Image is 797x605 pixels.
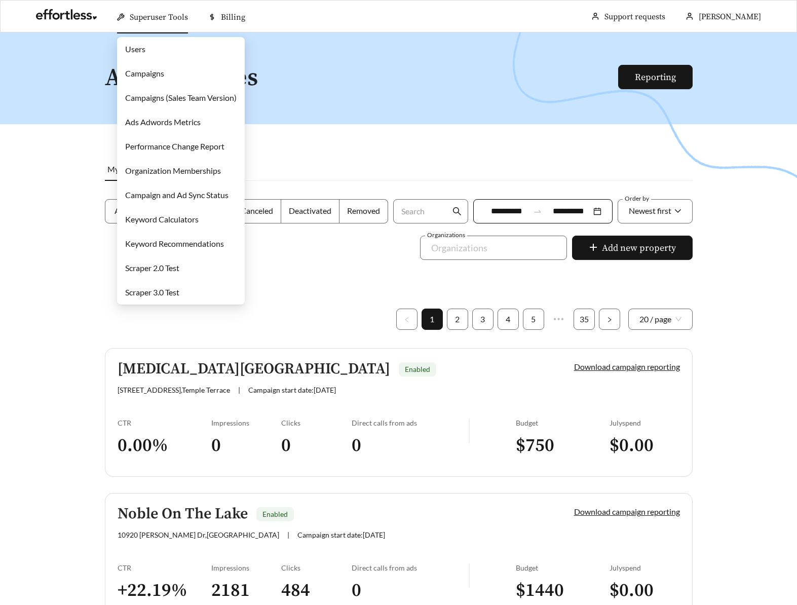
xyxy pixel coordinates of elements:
span: swap-right [533,207,542,216]
a: Download campaign reporting [574,362,680,371]
button: plusAdd new property [572,236,693,260]
span: [PERSON_NAME] [699,12,761,22]
h3: 0 [281,434,352,457]
h3: 484 [281,579,352,602]
div: Direct calls from ads [352,419,469,427]
span: All [115,206,124,215]
a: Scraper 3.0 Test [125,287,179,297]
div: Impressions [211,419,282,427]
a: 35 [574,309,594,329]
a: Ads Adwords Metrics [125,117,201,127]
span: Deactivated [289,206,331,215]
h5: [MEDICAL_DATA][GEOGRAPHIC_DATA] [118,361,390,377]
h3: $ 0.00 [610,434,680,457]
span: Billing [221,12,245,22]
h3: + 22.19 % [118,579,211,602]
span: search [452,207,462,216]
span: Enabled [405,365,430,373]
h3: 0 [352,434,469,457]
li: 3 [472,309,494,330]
div: July spend [610,563,680,572]
a: Campaign and Ad Sync Status [125,190,229,200]
span: Superuser Tools [130,12,188,22]
span: Campaign start date: [DATE] [248,386,336,394]
h3: $ 1440 [516,579,610,602]
div: CTR [118,563,211,572]
h3: $ 750 [516,434,610,457]
a: 5 [523,309,544,329]
a: Organization Memberships [125,166,221,175]
h3: $ 0.00 [610,579,680,602]
li: Previous Page [396,309,418,330]
a: Download campaign reporting [574,507,680,516]
div: Impressions [211,563,282,572]
span: My Campaigns [107,164,160,174]
a: Users [125,44,145,54]
span: Add new property [602,241,676,255]
button: left [396,309,418,330]
img: line [469,563,470,588]
div: Clicks [281,419,352,427]
li: Next Page [599,309,620,330]
div: Clicks [281,563,352,572]
span: | [238,386,240,394]
div: Budget [516,563,610,572]
span: | [287,531,289,539]
span: right [606,317,613,323]
a: Scraper 2.0 Test [125,263,179,273]
a: Keyword Calculators [125,214,199,224]
h5: Noble On The Lake [118,506,248,522]
span: Canceled [241,206,273,215]
a: Performance Change Report [125,141,224,151]
h1: All Properties [105,65,619,92]
a: Keyword Recommendations [125,239,224,248]
h3: 0 [352,579,469,602]
a: 2 [447,309,468,329]
span: Enabled [262,510,288,518]
li: 2 [447,309,468,330]
span: Newest first [629,206,671,215]
span: 10920 [PERSON_NAME] Dr , [GEOGRAPHIC_DATA] [118,531,279,539]
h3: 0.00 % [118,434,211,457]
a: Reporting [635,71,676,83]
div: Budget [516,419,610,427]
span: ••• [548,309,570,330]
a: 4 [498,309,518,329]
a: Support requests [604,12,665,22]
span: Removed [347,206,380,215]
h3: 0 [211,434,282,457]
div: Direct calls from ads [352,563,469,572]
div: Page Size [628,309,693,330]
span: plus [589,243,598,254]
button: right [599,309,620,330]
img: line [469,419,470,443]
span: to [533,207,542,216]
a: Campaigns [125,68,164,78]
a: 1 [422,309,442,329]
div: July spend [610,419,680,427]
a: Campaigns (Sales Team Version) [125,93,237,102]
span: [STREET_ADDRESS] , Temple Terrace [118,386,230,394]
div: CTR [118,419,211,427]
button: Reporting [618,65,693,89]
li: Next 5 Pages [548,309,570,330]
span: Campaign start date: [DATE] [297,531,385,539]
span: 20 / page [639,309,681,329]
a: [MEDICAL_DATA][GEOGRAPHIC_DATA]Enabled[STREET_ADDRESS],Temple Terrace|Campaign start date:[DATE]D... [105,348,693,477]
h3: 2181 [211,579,282,602]
a: 3 [473,309,493,329]
li: 5 [523,309,544,330]
span: left [404,317,410,323]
